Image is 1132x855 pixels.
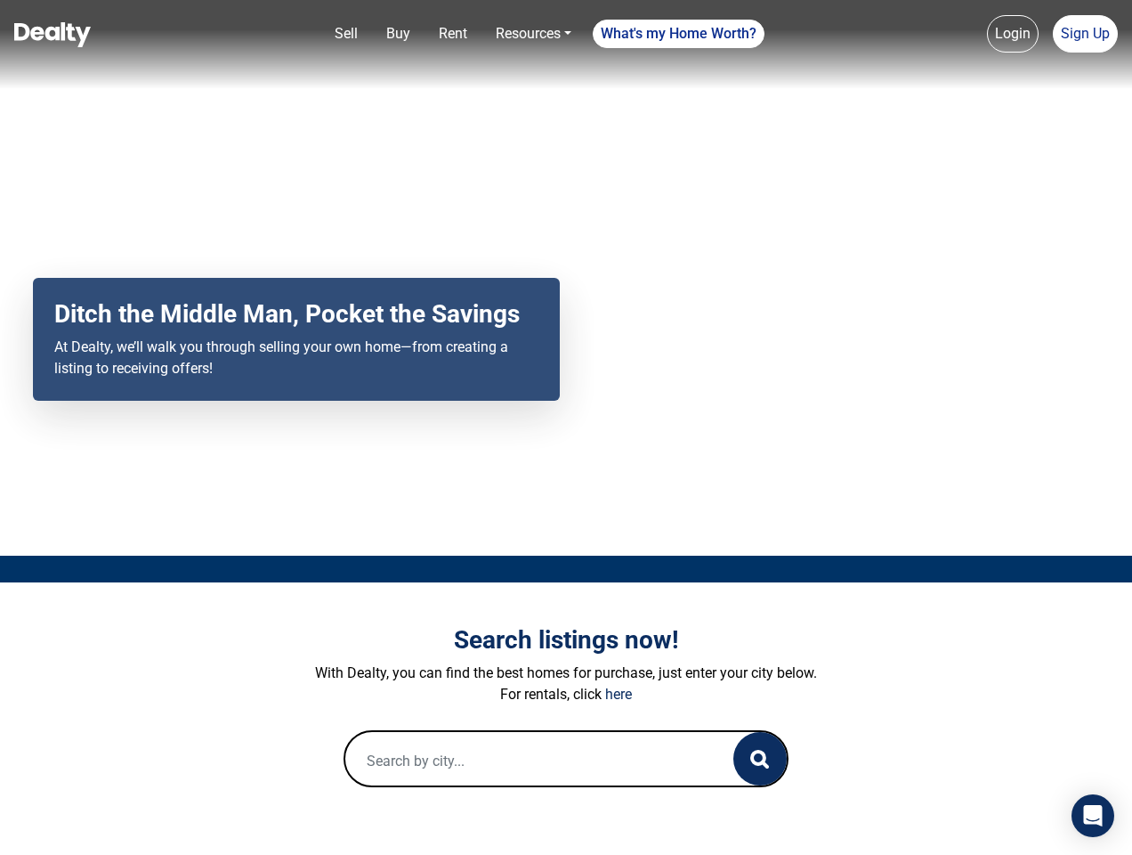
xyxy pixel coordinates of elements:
[489,16,578,52] a: Resources
[1071,794,1114,837] div: Open Intercom Messenger
[345,732,698,789] input: Search by city...
[72,684,1060,705] p: For rentals, click
[593,20,764,48] a: What's my Home Worth?
[327,16,365,52] a: Sell
[14,22,91,47] img: Dealty - Buy, Sell & Rent Homes
[54,299,538,330] h2: Ditch the Middle Man, Pocket the Savings
[1053,15,1118,53] a: Sign Up
[72,663,1060,684] p: With Dealty, you can find the best homes for purchase, just enter your city below.
[72,625,1060,655] h3: Search listings now!
[605,686,632,703] a: here
[432,16,474,52] a: Rent
[379,16,417,52] a: Buy
[54,337,538,379] p: At Dealty, we’ll walk you through selling your own home—from creating a listing to receiving offers!
[987,15,1039,53] a: Login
